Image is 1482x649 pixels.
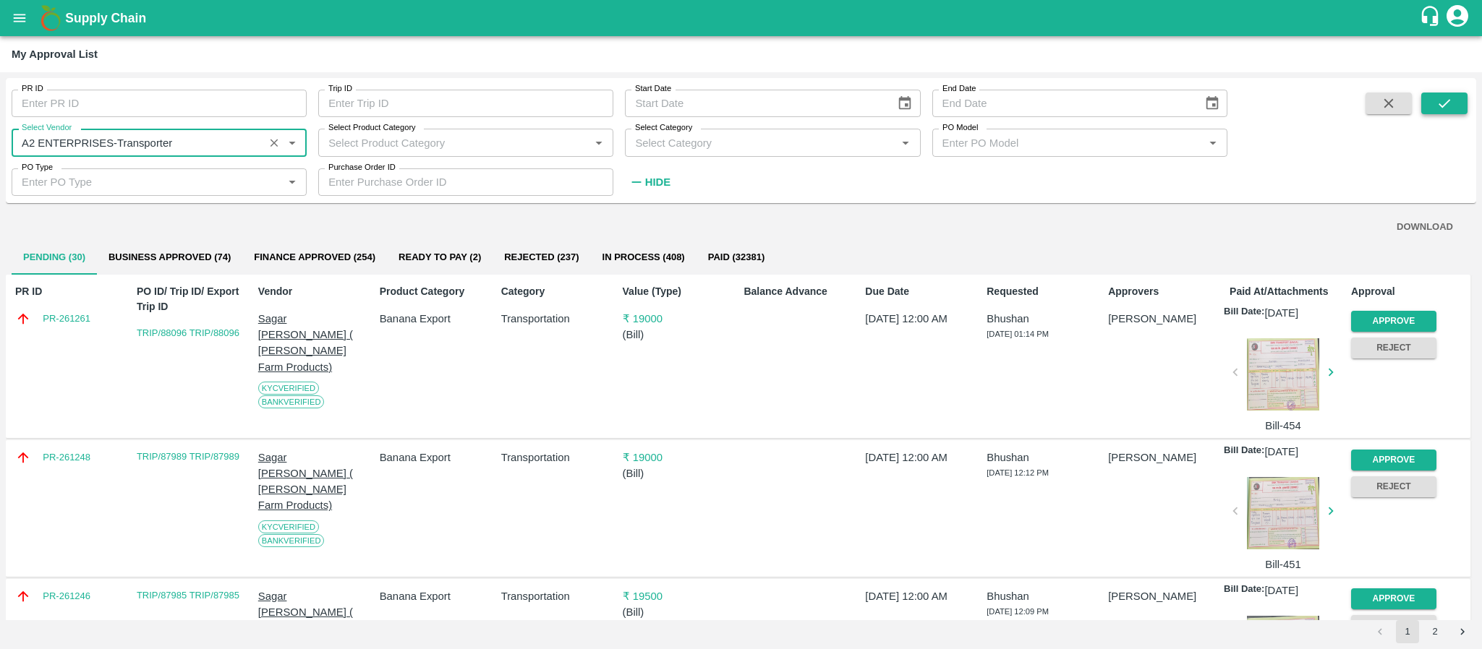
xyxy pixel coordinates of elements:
[97,240,242,275] button: Business Approved (74)
[1230,284,1345,299] p: Paid At/Attachments
[328,122,416,134] label: Select Product Category
[328,162,396,173] label: Purchase Order ID
[625,90,885,117] input: Start Date
[258,520,319,533] span: KYC Verified
[1241,556,1325,572] p: Bill-451
[265,133,284,152] button: Clear
[258,284,374,299] p: Vendor
[987,588,1102,604] p: Bhushan
[258,534,325,547] span: Bank Verified
[635,83,671,95] label: Start Date
[987,468,1049,477] span: [DATE] 12:12 PM
[12,45,98,64] div: My Approval List
[318,168,613,196] input: Enter Purchase Order ID
[1396,620,1419,643] button: page 1
[1423,620,1447,643] button: Go to page 2
[1391,215,1459,240] button: DOWNLOAD
[43,589,90,603] a: PR-261246
[635,122,692,134] label: Select Category
[258,450,374,514] p: Sagar [PERSON_NAME] ( [PERSON_NAME] Farm Products)
[623,327,738,343] p: ( Bill )
[1224,583,1264,598] p: Bill Date:
[323,133,585,152] input: Select Product Category
[12,90,307,117] input: Enter PR ID
[987,330,1049,338] span: [DATE] 01:14 PM
[1108,311,1224,327] p: [PERSON_NAME]
[1419,5,1444,31] div: customer-support
[623,311,738,327] p: ₹ 19000
[932,90,1193,117] input: End Date
[1451,620,1474,643] button: Go to next page
[1108,588,1224,604] p: [PERSON_NAME]
[1366,620,1476,643] nav: pagination navigation
[380,311,495,327] p: Banana Export
[1108,450,1224,465] p: [PERSON_NAME]
[1264,305,1298,321] p: [DATE]
[258,311,374,375] p: Sagar [PERSON_NAME] ( [PERSON_NAME] Farm Products)
[744,284,859,299] p: Balance Advance
[623,604,738,620] p: ( Bill )
[1351,615,1436,636] button: Reject
[328,83,352,95] label: Trip ID
[1351,311,1436,332] button: Approve
[16,133,260,152] input: Select Vendors
[318,90,613,117] input: Enter Trip ID
[1241,418,1325,434] p: Bill-454
[501,450,617,465] p: Transportation
[623,284,738,299] p: Value (Type)
[3,1,36,35] button: open drawer
[1224,444,1264,460] p: Bill Date:
[865,588,981,604] p: [DATE] 12:00 AM
[629,133,892,152] input: Select Category
[1264,444,1298,460] p: [DATE]
[380,284,495,299] p: Product Category
[623,450,738,465] p: ₹ 19000
[1224,305,1264,321] p: Bill Date:
[258,395,325,408] span: Bank Verified
[137,284,252,314] p: PO ID/ Trip ID/ Export Trip ID
[987,284,1102,299] p: Requested
[589,133,608,152] button: Open
[942,83,976,95] label: End Date
[987,311,1102,327] p: Bhushan
[501,311,617,327] p: Transportation
[493,240,590,275] button: Rejected (237)
[22,162,53,173] label: PO Type
[12,240,97,275] button: Pending (30)
[15,284,131,299] p: PR ID
[1351,284,1467,299] p: Approval
[942,122,979,134] label: PO Model
[65,8,1419,28] a: Supply Chain
[36,4,65,33] img: logo
[501,284,617,299] p: Category
[1204,133,1222,152] button: Open
[865,311,981,327] p: [DATE] 12:00 AM
[1351,476,1436,497] button: Reject
[137,451,239,462] a: TRIP/87989 TRIP/87989
[891,90,919,117] button: Choose date
[283,173,302,192] button: Open
[43,311,90,326] a: PR-261261
[43,450,90,465] a: PR-261248
[258,382,319,395] span: KYC Verified
[896,133,915,152] button: Open
[623,465,738,481] p: ( Bill )
[65,11,146,25] b: Supply Chain
[697,240,777,275] button: Paid (32381)
[987,450,1102,465] p: Bhushan
[623,588,738,604] p: ₹ 19500
[387,240,493,275] button: Ready To Pay (2)
[1444,3,1470,33] div: account of current user
[591,240,697,275] button: In Process (408)
[1264,583,1298,598] p: [DATE]
[645,176,670,188] strong: Hide
[937,133,1199,152] input: Enter PO Model
[865,284,981,299] p: Due Date
[987,607,1049,616] span: [DATE] 12:09 PM
[22,83,43,95] label: PR ID
[865,450,981,465] p: [DATE] 12:00 AM
[1351,450,1436,470] button: Approve
[283,133,302,152] button: Open
[137,590,239,601] a: TRIP/87985 TRIP/87985
[1108,284,1224,299] p: Approvers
